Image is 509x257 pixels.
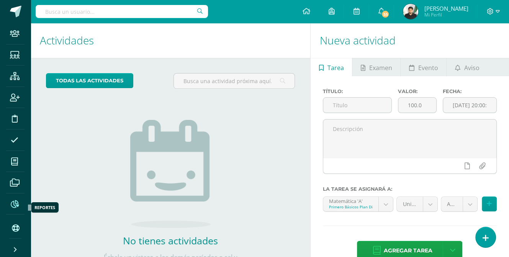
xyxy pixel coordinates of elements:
span: Aviso [464,59,480,77]
a: todas las Actividades [46,73,133,88]
span: Evento [418,59,438,77]
span: Tarea [327,59,344,77]
a: Evento [401,58,446,76]
label: Fecha: [443,88,497,94]
input: Título [323,98,391,113]
input: Busca una actividad próxima aquí... [174,74,295,88]
label: Título: [323,88,392,94]
span: Actitudinal (10.0%) [447,197,457,211]
img: 333b0b311e30b8d47132d334b2cfd205.png [403,4,418,19]
h1: Actividades [40,23,301,58]
a: Examen [352,58,400,76]
a: Tarea [311,58,352,76]
div: Reportes [34,205,55,210]
label: Valor: [398,88,437,94]
span: Examen [369,59,392,77]
a: Aviso [447,58,488,76]
a: Matemática 'A'Primero Básicos Plan Diario [323,197,393,211]
h1: Nueva actividad [320,23,500,58]
h2: No tienes actividades [94,234,247,247]
label: La tarea se asignará a: [323,186,497,192]
input: Puntos máximos [398,98,437,113]
img: no_activities.png [130,120,211,228]
span: Unidad 4 [403,197,417,211]
span: [PERSON_NAME] [424,5,468,12]
a: Unidad 4 [397,197,437,211]
a: Actitudinal (10.0%) [441,197,477,211]
input: Fecha de entrega [443,98,496,113]
span: 55 [381,10,390,18]
div: Primero Básicos Plan Diario [329,204,373,210]
input: Busca un usuario... [36,5,208,18]
span: Mi Perfil [424,11,468,18]
div: Matemática 'A' [329,197,373,204]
